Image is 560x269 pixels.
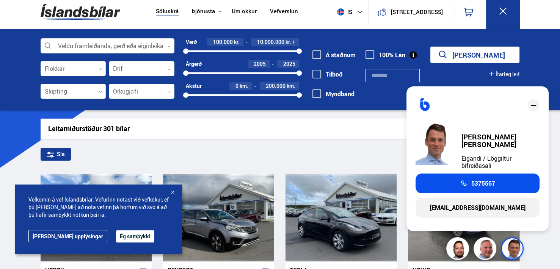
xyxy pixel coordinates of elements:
[213,38,233,45] span: 100.000
[283,60,295,67] span: 2025
[254,60,266,67] span: 2005
[116,230,154,242] button: Ég samþykki
[471,180,495,187] span: 5375567
[373,1,450,23] a: [STREET_ADDRESS]
[186,39,197,45] div: Verð
[232,8,257,16] a: Um okkur
[235,82,238,89] span: 0
[430,47,519,63] button: [PERSON_NAME]
[270,8,298,16] a: Vefverslun
[285,39,291,45] span: kr.
[527,99,540,111] div: close
[416,122,453,165] img: FbJEzSuNWCJXmdc-.webp
[461,155,540,169] div: Eigandi / Löggiltur bifreiðasali
[28,230,107,242] a: [PERSON_NAME] upplýsingar
[389,9,445,15] button: [STREET_ADDRESS]
[334,8,353,16] span: is
[48,125,416,133] div: Leitarniðurstöður 301 bílar
[312,91,355,97] label: Myndband
[489,71,519,77] button: Ítarleg leit
[312,71,343,78] label: Tilboð
[287,83,295,89] span: km.
[266,82,285,89] span: 200.000
[192,8,215,15] button: Þjónusta
[41,148,71,161] div: Sía
[28,196,169,219] span: Velkomin á vef Íslandsbílar. Vefurinn notast við vefkökur, ef þú [PERSON_NAME] að nota vefinn þá ...
[257,38,284,45] span: 10.000.000
[156,8,179,16] a: Söluskrá
[6,3,29,26] button: Open LiveChat chat widget
[475,238,497,261] img: siFngHWaQ9KaOqBr.png
[416,174,540,193] a: 5375567
[240,83,248,89] span: km.
[234,39,240,45] span: kr.
[365,52,405,58] label: 100% Lán
[334,1,368,23] button: is
[447,238,470,261] img: nhp88E3Fdnt1Opn2.png
[186,83,202,89] div: Akstur
[312,52,356,58] label: Á staðnum
[416,198,540,217] a: [EMAIL_ADDRESS][DOMAIN_NAME]
[337,8,344,16] img: svg+xml;base64,PHN2ZyB4bWxucz0iaHR0cDovL3d3dy53My5vcmcvMjAwMC9zdmciIHdpZHRoPSI1MTIiIGhlaWdodD0iNT...
[461,133,540,148] div: [PERSON_NAME] [PERSON_NAME]
[502,238,525,261] img: FbJEzSuNWCJXmdc-.webp
[292,39,295,45] span: +
[186,61,202,67] div: Árgerð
